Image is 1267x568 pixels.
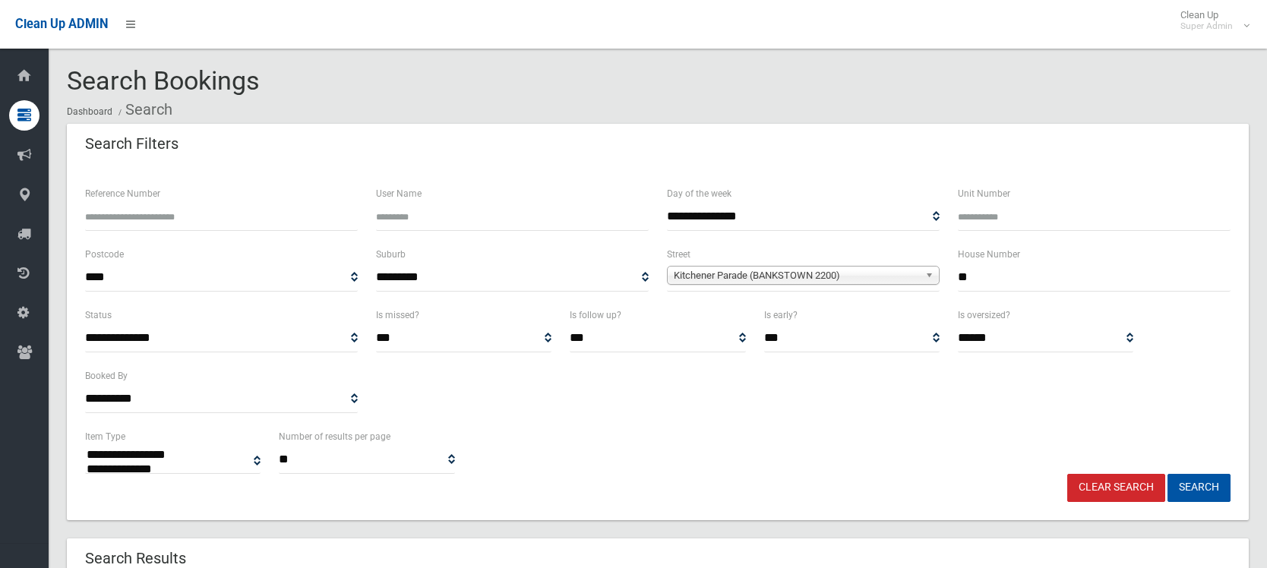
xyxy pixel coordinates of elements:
label: User Name [376,185,422,202]
span: Clean Up ADMIN [15,17,108,31]
label: House Number [958,246,1020,263]
label: Is follow up? [570,307,621,323]
label: Is early? [764,307,798,323]
button: Search [1167,474,1231,502]
a: Clear Search [1067,474,1165,502]
label: Day of the week [667,185,731,202]
label: Is missed? [376,307,419,323]
label: Unit Number [958,185,1010,202]
label: Postcode [85,246,124,263]
label: Booked By [85,368,128,384]
label: Suburb [376,246,406,263]
span: Kitchener Parade (BANKSTOWN 2200) [674,267,919,285]
label: Is oversized? [958,307,1010,323]
label: Reference Number [85,185,160,202]
small: Super Admin [1180,21,1233,32]
span: Clean Up [1173,9,1248,32]
span: Search Bookings [67,65,260,96]
label: Street [667,246,690,263]
label: Status [85,307,112,323]
header: Search Filters [67,129,197,159]
label: Number of results per page [279,428,390,445]
label: Item Type [85,428,125,445]
li: Search [115,96,172,124]
a: Dashboard [67,106,112,117]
